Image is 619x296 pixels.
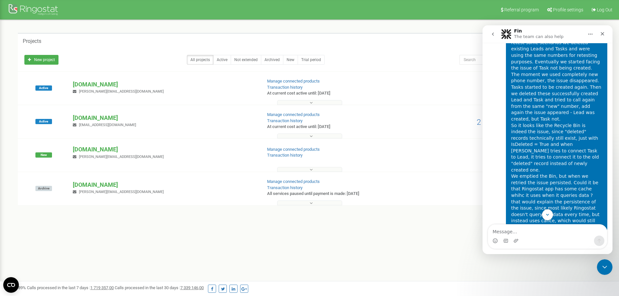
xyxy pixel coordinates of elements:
[504,7,539,12] span: Referral program
[73,80,256,89] p: [DOMAIN_NAME]
[459,55,566,65] input: Search
[79,155,164,159] span: [PERSON_NAME][EMAIL_ADDRESS][DOMAIN_NAME]
[59,184,71,195] button: Scroll to bottom
[267,90,402,97] p: At current cost active until: [DATE]
[483,25,613,254] iframe: Intercom live chat
[298,55,325,65] a: Trial period
[267,124,402,130] p: At current cost active until: [DATE]
[35,186,52,191] span: Archive
[597,7,613,12] span: Log Out
[267,191,402,197] p: All services paused until payment is made: [DATE]
[90,285,114,290] u: 00
[267,147,320,152] a: Manage connected products
[3,277,19,293] button: Open CMP widget
[35,152,52,158] span: New
[90,285,109,290] tcxspan: Call 1 719 357, via 3CX
[477,118,522,127] span: 2 710,40 EUR
[261,55,283,65] a: Archived
[24,55,58,65] a: New project
[553,7,583,12] span: Profile settings
[20,213,26,218] button: Gif picker
[79,190,164,194] span: [PERSON_NAME][EMAIL_ADDRESS][DOMAIN_NAME]
[6,199,124,210] textarea: Message…
[115,285,204,290] span: Calls processed in the last 30 days :
[79,123,136,127] span: [EMAIL_ADDRESS][DOMAIN_NAME]
[267,79,320,84] a: Manage connected products
[267,185,303,190] a: Transaction history
[10,213,15,218] button: Emoji picker
[35,119,52,124] span: Active
[597,259,613,275] iframe: Intercom live chat
[73,181,256,189] p: [DOMAIN_NAME]
[267,153,303,158] a: Transaction history
[31,213,36,218] button: Upload attachment
[267,85,303,90] a: Transaction history
[23,38,41,44] h5: Projects
[267,179,320,184] a: Manage connected products
[283,55,298,65] a: New
[111,210,122,221] button: Send a message…
[79,89,164,94] span: [PERSON_NAME][EMAIL_ADDRESS][DOMAIN_NAME]
[180,285,204,290] u: 00
[267,112,320,117] a: Manage connected products
[213,55,231,65] a: Active
[35,85,52,91] span: Active
[267,118,303,123] a: Transaction history
[231,55,261,65] a: Not extended
[73,114,256,122] p: [DOMAIN_NAME]
[27,285,114,290] span: Calls processed in the last 7 days :
[73,145,256,154] p: [DOMAIN_NAME]
[187,55,213,65] a: All projects
[180,285,199,290] tcxspan: Call 7 339 146, via 3CX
